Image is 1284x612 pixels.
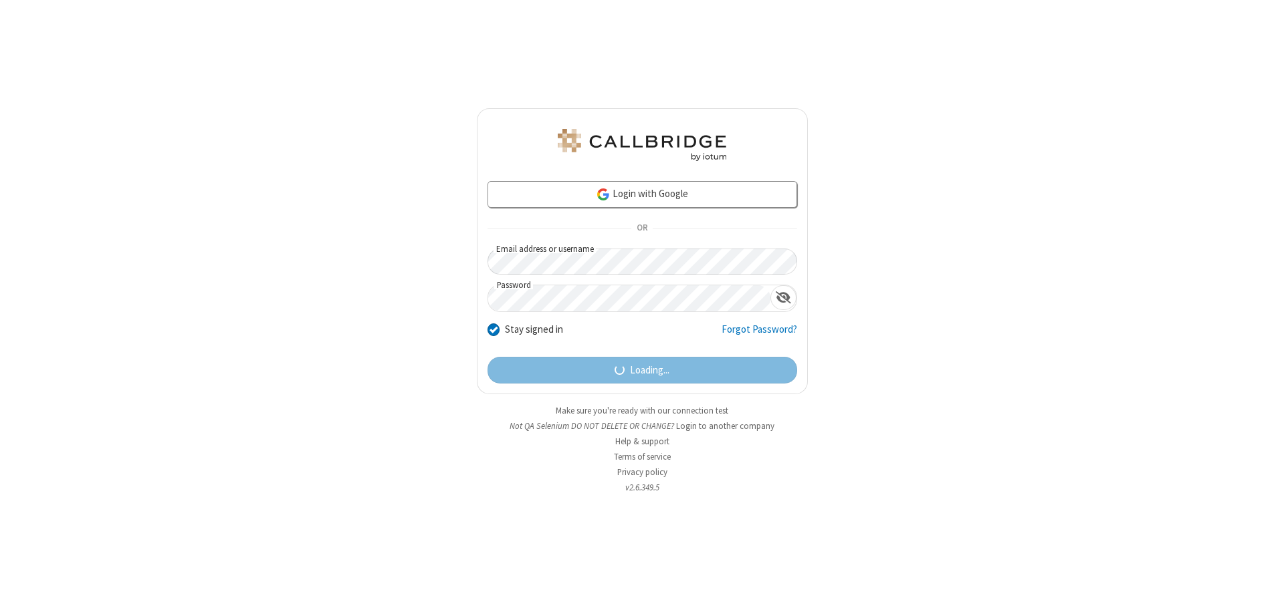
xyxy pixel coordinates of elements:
span: Loading... [630,363,669,378]
input: Password [488,285,770,311]
img: google-icon.png [596,187,611,202]
a: Terms of service [614,451,671,462]
li: Not QA Selenium DO NOT DELETE OR CHANGE? [477,420,808,432]
button: Login to another company [676,420,774,432]
li: v2.6.349.5 [477,481,808,494]
span: OR [631,219,653,238]
a: Help & support [615,436,669,447]
img: QA Selenium DO NOT DELETE OR CHANGE [555,129,729,161]
a: Forgot Password? [722,322,797,347]
label: Stay signed in [505,322,563,337]
div: Show password [770,285,796,310]
a: Make sure you're ready with our connection test [556,405,728,416]
a: Login with Google [488,181,797,208]
a: Privacy policy [617,466,667,478]
input: Email address or username [488,249,797,275]
button: Loading... [488,357,797,384]
iframe: Chat [1251,577,1274,603]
